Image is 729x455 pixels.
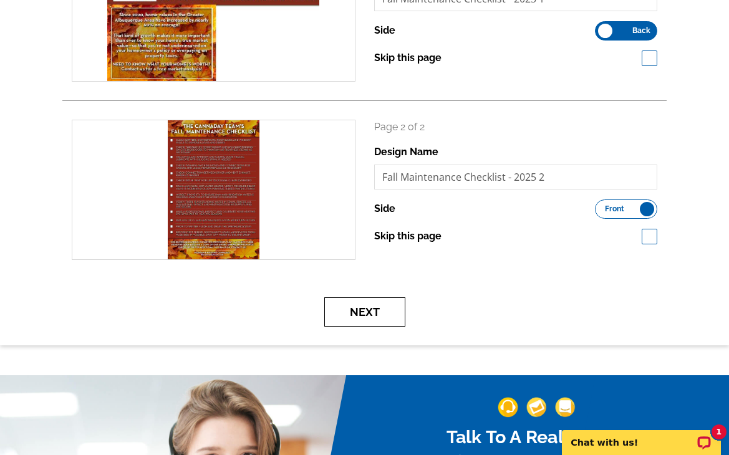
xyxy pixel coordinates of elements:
img: support-img-3_1.png [555,397,575,417]
span: Front [605,206,624,212]
label: Skip this page [374,229,442,244]
h2: Talk To A Real Person [382,426,690,448]
input: File Name [374,165,658,189]
button: Next [324,297,405,327]
label: Skip this page [374,50,442,65]
span: Back [632,27,650,34]
label: Side [374,201,395,216]
p: Page 2 of 2 [374,120,658,135]
img: support-img-2.png [526,397,546,417]
img: support-img-1.png [498,397,518,417]
iframe: LiveChat chat widget [554,416,729,455]
label: Design Name [374,145,438,160]
label: Side [374,23,395,38]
